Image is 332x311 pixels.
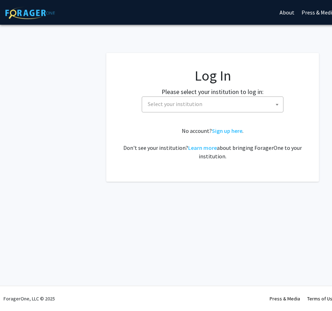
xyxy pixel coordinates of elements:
[120,127,305,160] div: No account? . Don't see your institution? about bringing ForagerOne to your institution.
[212,127,242,134] a: Sign up here
[120,67,305,84] h1: Log In
[162,87,264,96] label: Please select your institution to log in:
[145,97,283,111] span: Select your institution
[4,286,55,311] div: ForagerOne, LLC © 2025
[270,295,300,302] a: Press & Media
[148,100,202,107] span: Select your institution
[142,96,283,112] span: Select your institution
[188,144,217,151] a: Learn more about bringing ForagerOne to your institution
[5,7,55,19] img: ForagerOne Logo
